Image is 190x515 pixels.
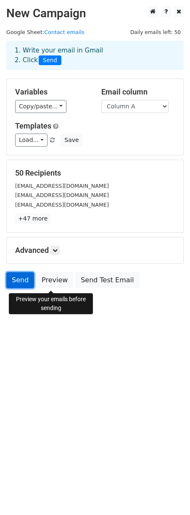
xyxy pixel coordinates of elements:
[15,168,175,178] h5: 50 Recipients
[15,100,66,113] a: Copy/paste...
[148,475,190,515] iframe: Chat Widget
[15,246,175,255] h5: Advanced
[9,293,93,314] div: Preview your emails before sending
[8,46,182,65] div: 1. Write your email in Gmail 2. Click
[127,29,184,35] a: Daily emails left: 50
[44,29,84,35] a: Contact emails
[6,6,184,21] h2: New Campaign
[15,192,109,198] small: [EMAIL_ADDRESS][DOMAIN_NAME]
[36,272,73,288] a: Preview
[15,134,47,147] a: Load...
[15,213,50,224] a: +47 more
[15,121,51,130] a: Templates
[15,183,109,189] small: [EMAIL_ADDRESS][DOMAIN_NAME]
[6,272,34,288] a: Send
[15,202,109,208] small: [EMAIL_ADDRESS][DOMAIN_NAME]
[61,134,82,147] button: Save
[101,87,175,97] h5: Email column
[75,272,139,288] a: Send Test Email
[39,55,61,66] span: Send
[127,28,184,37] span: Daily emails left: 50
[15,87,89,97] h5: Variables
[6,29,84,35] small: Google Sheet:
